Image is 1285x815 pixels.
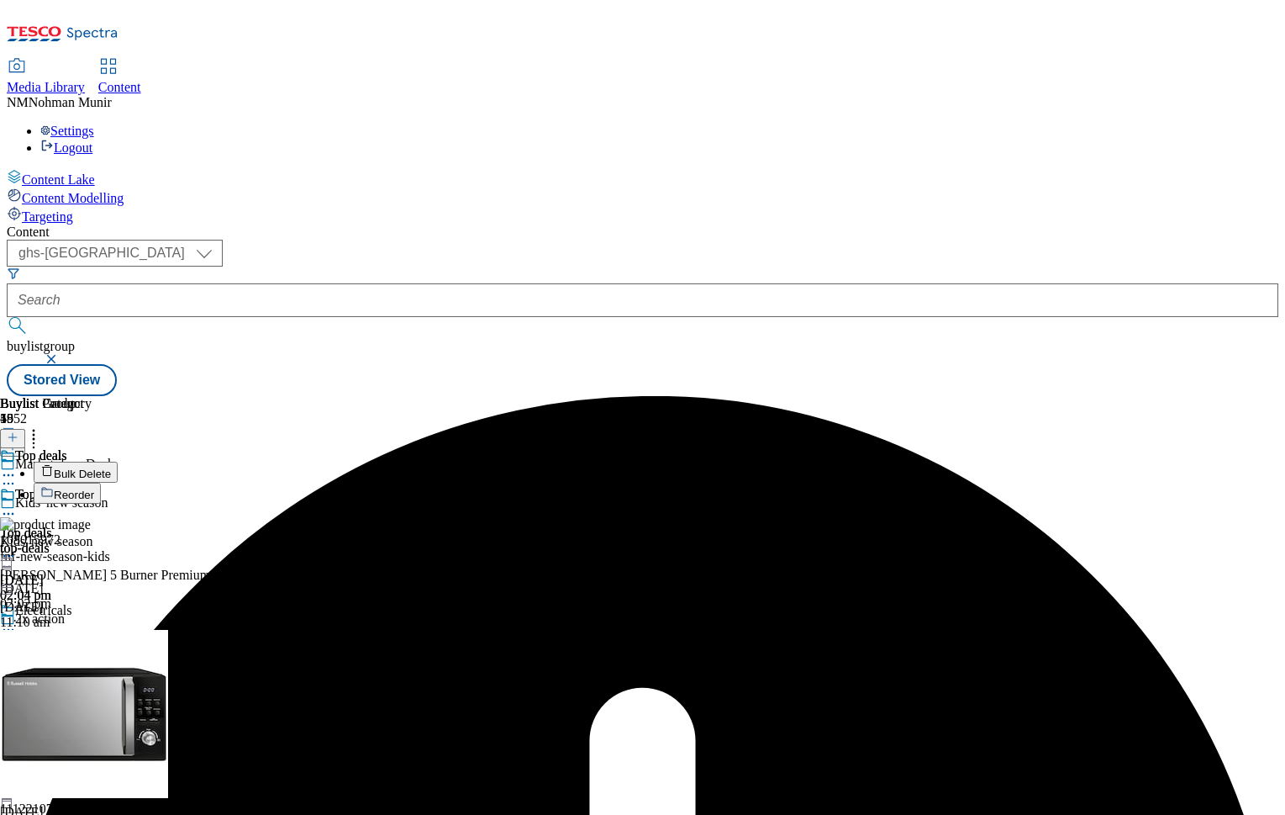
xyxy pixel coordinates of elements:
[7,267,20,280] svg: Search Filters
[7,80,85,94] span: Media Library
[54,468,111,480] span: Bulk Delete
[7,283,1278,317] input: Search
[7,60,85,95] a: Media Library
[29,95,112,109] span: Nohman Munir
[40,124,94,138] a: Settings
[7,188,1278,206] a: Content Modelling
[40,140,92,155] a: Logout
[34,462,118,483] button: Bulk Delete
[7,364,117,396] button: Stored View
[22,191,124,205] span: Content Modelling
[7,339,75,353] span: buylistgroup
[98,60,141,95] a: Content
[34,483,101,504] button: Reorder
[7,225,1278,240] div: Content
[22,172,95,187] span: Content Lake
[54,489,94,501] span: Reorder
[22,209,73,224] span: Targeting
[7,206,1278,225] a: Targeting
[7,95,29,109] span: NM
[98,80,141,94] span: Content
[7,169,1278,188] a: Content Lake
